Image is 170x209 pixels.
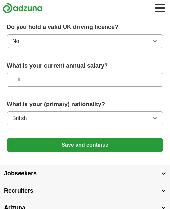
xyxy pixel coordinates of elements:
button: Save and continue [7,138,163,152]
span: No [12,37,19,45]
span: Jobseekers [4,169,37,178]
label: What is your current annual salary? [7,61,163,70]
img: toggle icon [161,172,166,175]
button: British [7,111,163,125]
img: toggle icon [161,189,166,192]
span: British [12,114,27,122]
label: Do you hold a valid UK driving licence? [7,23,163,32]
label: What is your (primary) nationality? [7,100,163,109]
button: No [7,34,163,48]
button: Toggle main navigation menu [153,1,167,15]
span: Recruiters [4,186,33,195]
img: Adzuna logo [3,3,42,13]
